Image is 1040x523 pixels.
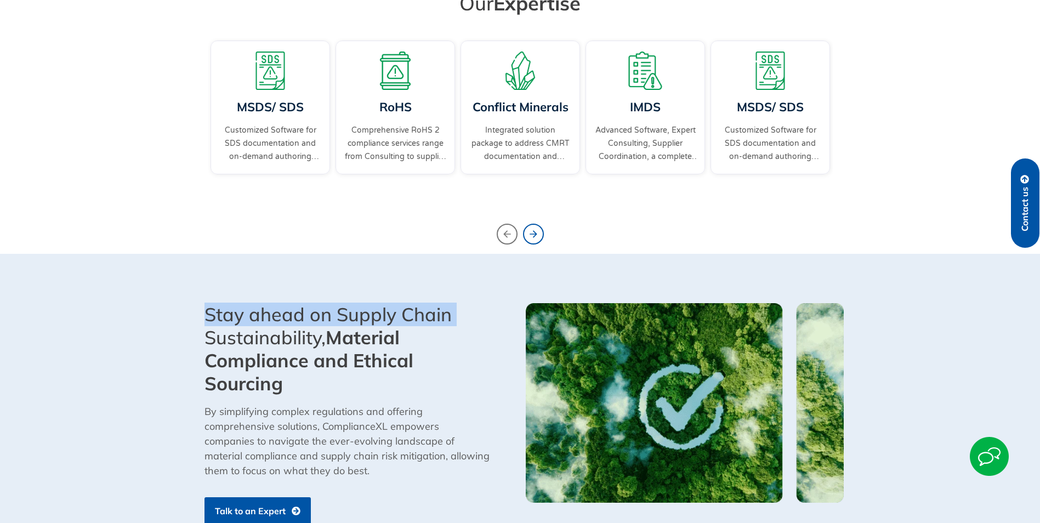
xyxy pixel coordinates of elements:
[497,224,518,245] div: Previous slide
[204,326,413,395] b: Material Compliance and Ethical Sourcing
[204,404,491,478] p: By simplifying complex regulations and offering comprehensive solutions, ComplianceXL empowers co...
[526,303,844,503] div: 1 of 1
[594,124,696,163] a: Advanced Software, Expert Consulting, Supplier Coordination, a complete IMDS solution.
[333,38,458,199] div: 1 / 4
[472,99,568,115] a: Conflict Minerals
[251,52,289,90] img: A warning board with SDS displaying
[708,38,833,199] div: 4 / 4
[237,99,304,115] a: MSDS/ SDS
[344,124,446,163] a: Comprehensive RoHS 2 compliance services range from Consulting to supplier engagement...
[626,52,664,90] img: A list board with a warning
[208,38,333,199] div: 4 / 4
[469,124,571,163] a: Integrated solution package to address CMRT documentation and supplier engagement.
[630,99,661,115] a: IMDS
[215,507,286,516] span: Talk to an Expert
[526,303,844,503] img: Stay ahead on Supply Chain Sustainability, Material Compliance and Ethical Sourcing
[737,99,804,115] a: MSDS/ SDS
[719,124,821,163] a: Customized Software for SDS documentation and on-demand authoring services
[1011,158,1039,248] a: Contact us
[501,52,539,90] img: A representation of minerals
[751,52,789,90] img: A warning board with SDS displaying
[458,38,583,199] div: 2 / 4
[219,124,321,163] a: Customized Software for SDS documentation and on-demand authoring services
[379,99,411,115] a: RoHS
[1020,187,1030,231] span: Contact us
[970,437,1009,476] img: Start Chat
[523,224,544,245] div: Next slide
[583,38,708,199] div: 3 / 4
[208,38,833,199] div: Carousel | Horizontal scrolling: Arrow Left & Right
[204,303,515,395] div: Stay ahead on Supply Chain Sustainability,
[376,52,414,90] img: A board with a warning sign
